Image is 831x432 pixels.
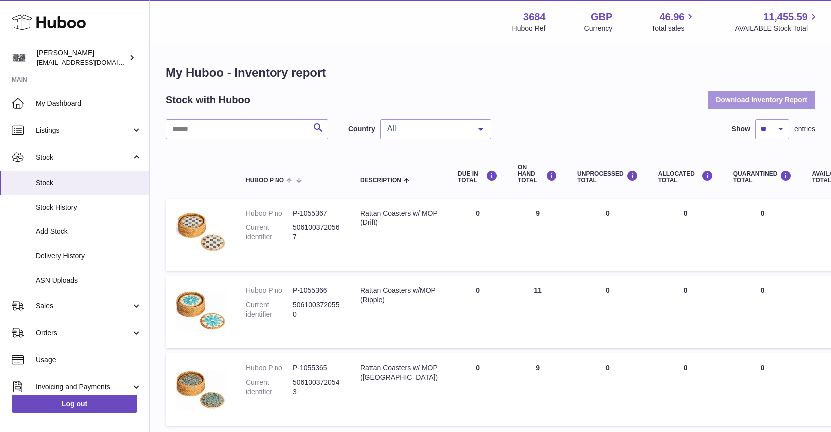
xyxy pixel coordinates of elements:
a: 46.96 Total sales [651,10,696,33]
div: DUE IN TOTAL [458,170,498,184]
span: Listings [36,126,131,135]
dd: 5061003720550 [293,300,340,319]
span: entries [794,124,815,134]
strong: 3684 [523,10,546,24]
strong: GBP [591,10,612,24]
span: Stock [36,178,142,188]
div: Huboo Ref [512,24,546,33]
span: Usage [36,355,142,365]
span: Add Stock [36,227,142,236]
img: product image [176,363,226,413]
td: 0 [448,276,508,348]
span: 0 [761,209,765,217]
dt: Huboo P no [246,209,293,218]
span: All [385,124,471,134]
span: Invoicing and Payments [36,382,131,392]
span: Huboo P no [246,177,284,184]
span: 0 [761,364,765,372]
div: ALLOCATED Total [658,170,713,184]
span: 0 [761,286,765,294]
div: Rattan Coasters w/ MOP ([GEOGRAPHIC_DATA]) [360,363,438,382]
td: 0 [648,276,723,348]
span: 46.96 [659,10,684,24]
dt: Huboo P no [246,363,293,373]
div: Rattan Coasters w/MOP (Ripple) [360,286,438,305]
dd: P-1055367 [293,209,340,218]
span: Description [360,177,401,184]
td: 9 [508,353,567,426]
div: ON HAND Total [518,164,557,184]
dt: Current identifier [246,223,293,242]
span: AVAILABLE Stock Total [735,24,819,33]
span: Delivery History [36,251,142,261]
a: 11,455.59 AVAILABLE Stock Total [735,10,819,33]
img: product image [176,286,226,336]
td: 0 [448,353,508,426]
button: Download Inventory Report [708,91,815,109]
h2: Stock with Huboo [166,93,250,107]
div: QUARANTINED Total [733,170,792,184]
td: 0 [567,353,648,426]
td: 9 [508,199,567,271]
span: My Dashboard [36,99,142,108]
div: [PERSON_NAME] [37,48,127,67]
span: Orders [36,328,131,338]
td: 0 [448,199,508,271]
div: Currency [584,24,613,33]
span: ASN Uploads [36,276,142,285]
dt: Current identifier [246,300,293,319]
dt: Current identifier [246,378,293,397]
td: 11 [508,276,567,348]
span: Total sales [651,24,696,33]
dt: Huboo P no [246,286,293,295]
span: Stock History [36,203,142,212]
span: 11,455.59 [763,10,808,24]
dd: 5061003720567 [293,223,340,242]
dd: P-1055366 [293,286,340,295]
img: product image [176,209,226,258]
td: 0 [648,353,723,426]
h1: My Huboo - Inventory report [166,65,815,81]
td: 0 [567,199,648,271]
a: Log out [12,395,137,413]
div: Rattan Coasters w/ MOP (Drift) [360,209,438,227]
dd: P-1055365 [293,363,340,373]
span: Stock [36,153,131,162]
label: Country [348,124,375,134]
dd: 5061003720543 [293,378,340,397]
td: 0 [648,199,723,271]
td: 0 [567,276,648,348]
span: Sales [36,301,131,311]
img: theinternationalventure@gmail.com [12,50,27,65]
label: Show [732,124,750,134]
span: [EMAIL_ADDRESS][DOMAIN_NAME] [37,58,147,66]
div: UNPROCESSED Total [577,170,638,184]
